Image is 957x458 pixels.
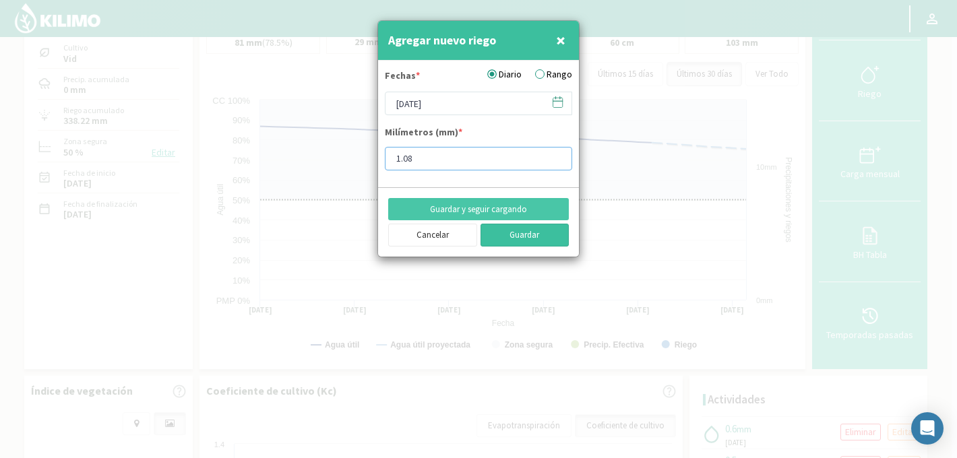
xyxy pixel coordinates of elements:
[388,31,496,50] h4: Agregar nuevo riego
[481,224,569,247] button: Guardar
[487,67,522,81] label: Diario
[553,27,569,54] button: Close
[535,67,572,81] label: Rango
[388,224,477,247] button: Cancelar
[385,125,462,143] label: Milímetros (mm)
[388,198,569,221] button: Guardar y seguir cargando
[911,412,944,445] div: Open Intercom Messenger
[556,29,565,51] span: ×
[385,69,420,86] label: Fechas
